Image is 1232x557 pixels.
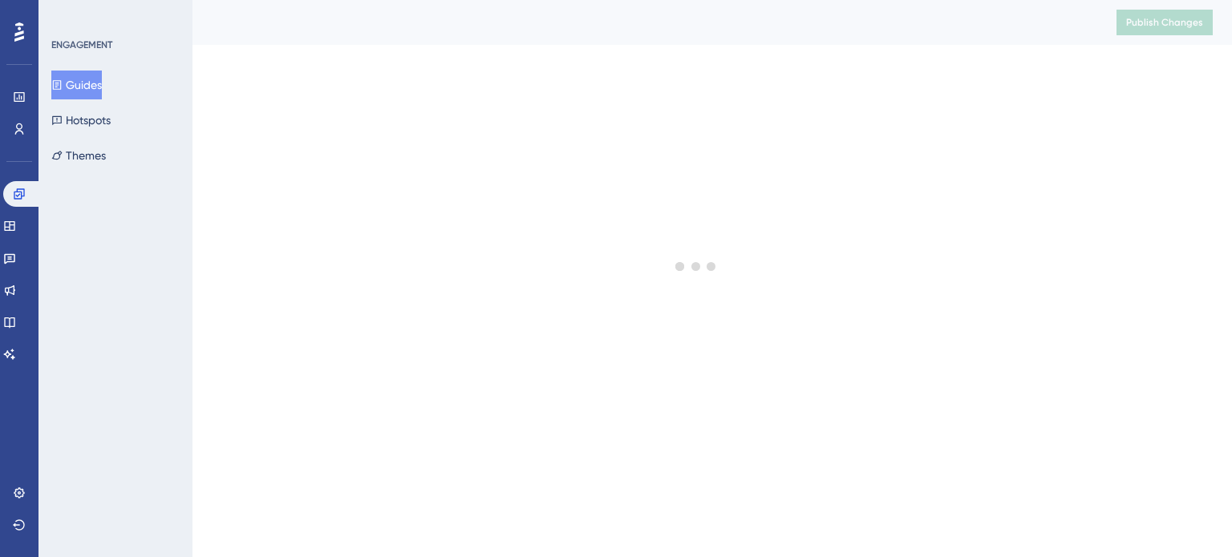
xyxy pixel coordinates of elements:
button: Publish Changes [1116,10,1213,35]
div: ENGAGEMENT [51,38,112,51]
span: Publish Changes [1126,16,1203,29]
button: Themes [51,141,106,170]
button: Hotspots [51,106,111,135]
button: Guides [51,71,102,99]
